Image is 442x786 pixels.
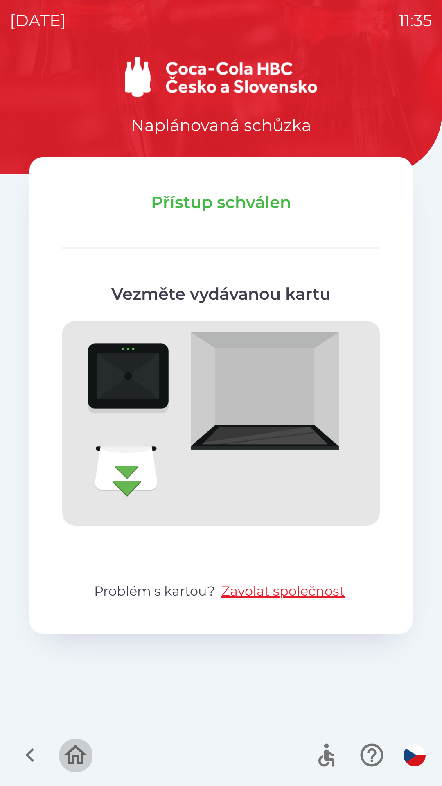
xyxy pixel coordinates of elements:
[404,744,426,766] img: cs flag
[399,8,432,33] p: 11:35
[131,113,311,138] p: Naplánovaná schůzka
[62,282,380,306] p: Vezměte vydávanou kartu
[218,581,348,601] button: Zavolat společnost
[62,581,380,601] p: Problém s kartou?
[62,190,380,215] p: Přístup schválen
[10,8,66,33] p: [DATE]
[62,321,380,526] img: take-card.png
[29,57,413,97] img: Logo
